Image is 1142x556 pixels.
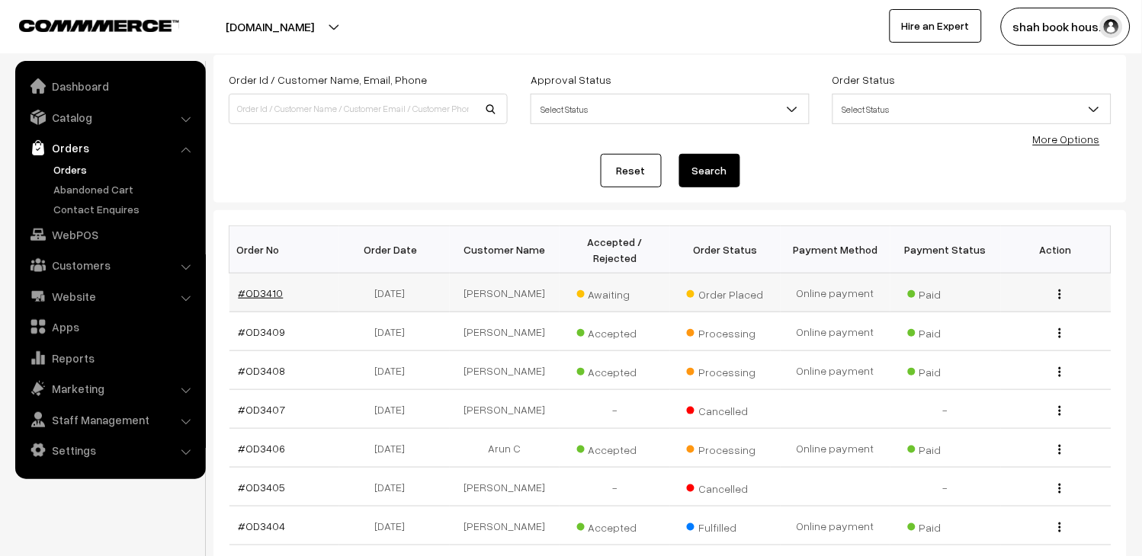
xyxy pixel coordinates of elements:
td: [PERSON_NAME] [450,468,560,506]
span: Select Status [531,96,809,123]
span: Fulfilled [687,516,763,535]
td: [PERSON_NAME] [450,390,560,429]
td: Online payment [781,351,891,390]
label: Order Id / Customer Name, Email, Phone [229,72,427,88]
a: Reset [601,154,662,187]
a: WebPOS [19,221,200,248]
td: [DATE] [339,506,450,545]
a: Reports [19,344,200,372]
td: [DATE] [339,312,450,351]
img: Menu [1059,484,1061,494]
span: Accepted [577,360,653,380]
span: Paid [908,283,984,302]
img: Menu [1059,328,1061,338]
button: shah book hous… [1001,8,1131,46]
td: [DATE] [339,390,450,429]
td: - [560,390,670,429]
img: Menu [1059,445,1061,455]
a: Website [19,283,200,310]
td: [DATE] [339,351,450,390]
td: Online payment [781,273,891,312]
td: Online payment [781,506,891,545]
a: Customers [19,251,200,279]
label: Approval Status [531,72,611,88]
td: [PERSON_NAME] [450,506,560,545]
a: #OD3404 [239,519,286,532]
th: Payment Method [781,226,891,273]
a: #OD3410 [239,286,284,299]
td: - [560,468,670,506]
img: Menu [1059,522,1061,532]
span: Paid [908,516,984,535]
a: Orders [19,134,200,161]
span: Accepted [577,438,653,458]
img: COMMMERCE [19,20,179,31]
span: Cancelled [687,399,763,419]
th: Accepted / Rejected [560,226,670,273]
a: Dashboard [19,72,200,100]
a: #OD3406 [239,442,286,455]
td: [PERSON_NAME] [450,312,560,351]
span: Cancelled [687,477,763,497]
td: - [890,468,1001,506]
span: Awaiting [577,283,653,302]
span: Select Status [531,94,810,124]
a: Marketing [19,375,200,402]
span: Processing [687,321,763,341]
img: Menu [1059,367,1061,377]
a: #OD3405 [239,481,286,494]
a: More Options [1033,133,1100,145]
a: #OD3409 [239,325,286,338]
a: Apps [19,313,200,340]
span: Paid [908,360,984,380]
th: Action [1001,226,1112,273]
th: Order No [229,226,340,273]
a: Hire an Expert [890,9,982,43]
td: Online payment [781,429,891,468]
a: Catalog [19,104,200,131]
td: [PERSON_NAME] [450,273,560,312]
label: Order Status [832,72,896,88]
td: Online payment [781,312,891,351]
button: [DOMAIN_NAME] [172,8,367,46]
span: Select Status [833,96,1111,123]
th: Order Status [670,226,781,273]
td: - [890,390,1001,429]
td: [DATE] [339,273,450,312]
a: Settings [19,436,200,464]
a: Abandoned Cart [50,181,200,197]
input: Order Id / Customer Name / Customer Email / Customer Phone [229,94,508,124]
a: Staff Management [19,406,200,433]
span: Order Placed [687,283,763,302]
span: Accepted [577,516,653,535]
td: [DATE] [339,429,450,468]
img: Menu [1059,289,1061,299]
img: user [1100,15,1123,38]
span: Processing [687,438,763,458]
a: Contact Enquires [50,201,200,217]
a: #OD3407 [239,403,286,416]
a: #OD3408 [239,364,286,377]
img: Menu [1059,406,1061,416]
span: Select Status [832,94,1112,124]
span: Accepted [577,321,653,341]
td: [DATE] [339,468,450,506]
th: Order Date [339,226,450,273]
td: [PERSON_NAME] [450,351,560,390]
button: Search [679,154,740,187]
a: Orders [50,161,200,177]
td: Arun C [450,429,560,468]
span: Paid [908,438,984,458]
th: Customer Name [450,226,560,273]
a: COMMMERCE [19,15,152,34]
span: Processing [687,360,763,380]
span: Paid [908,321,984,341]
th: Payment Status [890,226,1001,273]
